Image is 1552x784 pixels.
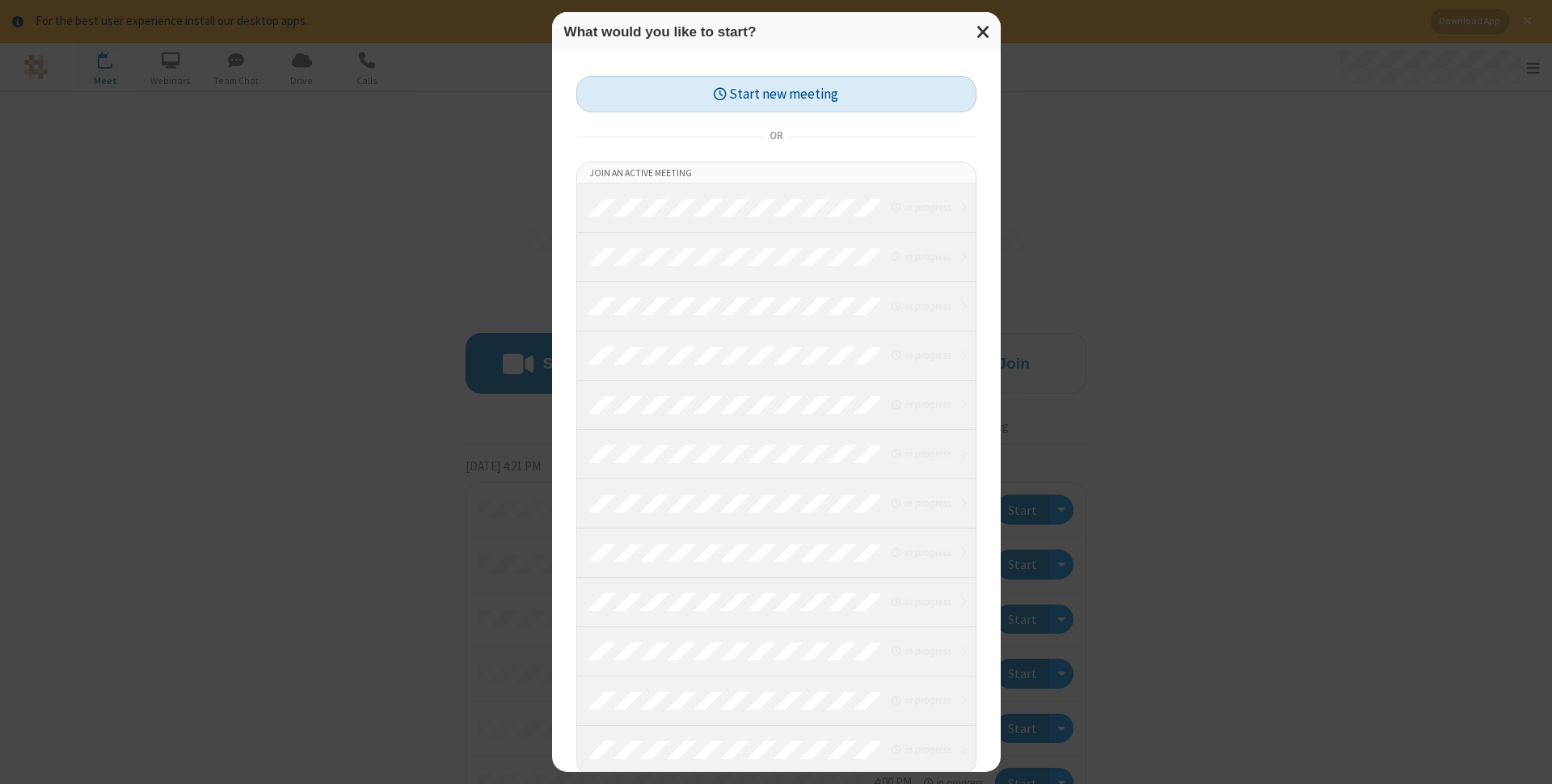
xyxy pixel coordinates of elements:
em: in progress [892,446,951,462]
em: in progress [892,594,951,609]
button: Close modal [967,12,1001,52]
em: in progress [892,545,951,560]
button: Start new meeting [576,76,976,112]
em: in progress [892,693,951,708]
h3: What would you like to start? [564,24,989,40]
em: in progress [892,495,951,511]
span: or [763,125,789,148]
em: in progress [892,348,951,363]
li: Join an active meeting [577,162,976,183]
em: in progress [892,249,951,264]
em: in progress [892,643,951,659]
em: in progress [892,200,951,215]
em: in progress [892,742,951,757]
em: in progress [892,397,951,412]
em: in progress [892,298,951,314]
